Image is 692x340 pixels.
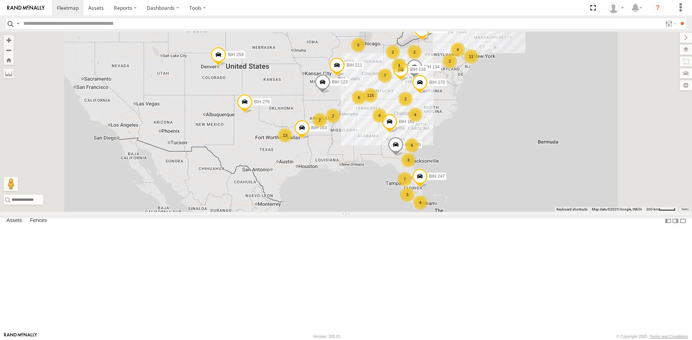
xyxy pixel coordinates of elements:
div: 2 [312,113,327,127]
label: Fences [26,216,50,226]
label: Search Filter Options [662,18,678,29]
span: BIH 163 [311,125,327,130]
div: 115 [363,88,378,103]
div: 2 [443,54,457,68]
div: 4 [451,42,465,57]
div: 6 [352,90,366,105]
span: BIH 116 [410,67,426,72]
div: 3 [392,58,406,73]
button: Map Scale: 200 km per 43 pixels [644,207,678,212]
span: BIH 134 [424,64,439,69]
div: 2 [407,45,422,59]
div: © Copyright 2025 - [616,334,688,339]
button: Zoom in [4,35,14,45]
label: Hide Summary Table [679,216,687,226]
span: BIH 259 [228,52,243,57]
label: Map Settings [680,80,692,90]
div: 11 [464,49,478,64]
div: 6 [405,138,419,153]
a: Terms [681,208,689,211]
div: 4 [372,108,387,123]
div: 5 [351,38,365,52]
div: 4 [413,195,427,210]
div: 2 [326,109,340,123]
div: Version: 305.01 [313,334,341,339]
label: Search Query [15,18,21,29]
span: BIH 276 [254,99,270,104]
span: Map data ©2025 Google, INEGI [592,207,642,211]
button: Zoom out [4,45,14,55]
label: Dock Summary Table to the Right [672,216,679,226]
span: BIH 270 [429,80,445,85]
a: Visit our Website [4,333,37,340]
span: BIH 247 [429,174,445,179]
div: 3 [401,153,416,167]
span: 200 km [646,207,658,211]
div: 2 [386,45,400,59]
div: 7 [378,68,392,83]
label: Dock Summary Table to the Left [665,216,672,226]
button: Drag Pegman onto the map to open Street View [4,177,18,191]
label: Measure [4,68,14,78]
div: 7 [398,172,412,186]
div: 13 [278,128,292,142]
i: ? [652,2,664,14]
div: 4 [408,108,422,122]
button: Keyboard shortcuts [556,207,587,212]
button: Zoom Home [4,55,14,65]
div: 3 [400,187,414,202]
div: 2 [398,92,413,106]
div: Nele . [605,3,626,13]
span: BIH 162 [399,119,414,124]
span: BIH 235 [431,27,447,32]
span: BIH 123 [332,80,347,85]
label: Assets [3,216,26,226]
a: Terms and Conditions [650,334,688,339]
span: BIH 211 [346,63,362,68]
img: rand-logo.svg [7,5,45,10]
